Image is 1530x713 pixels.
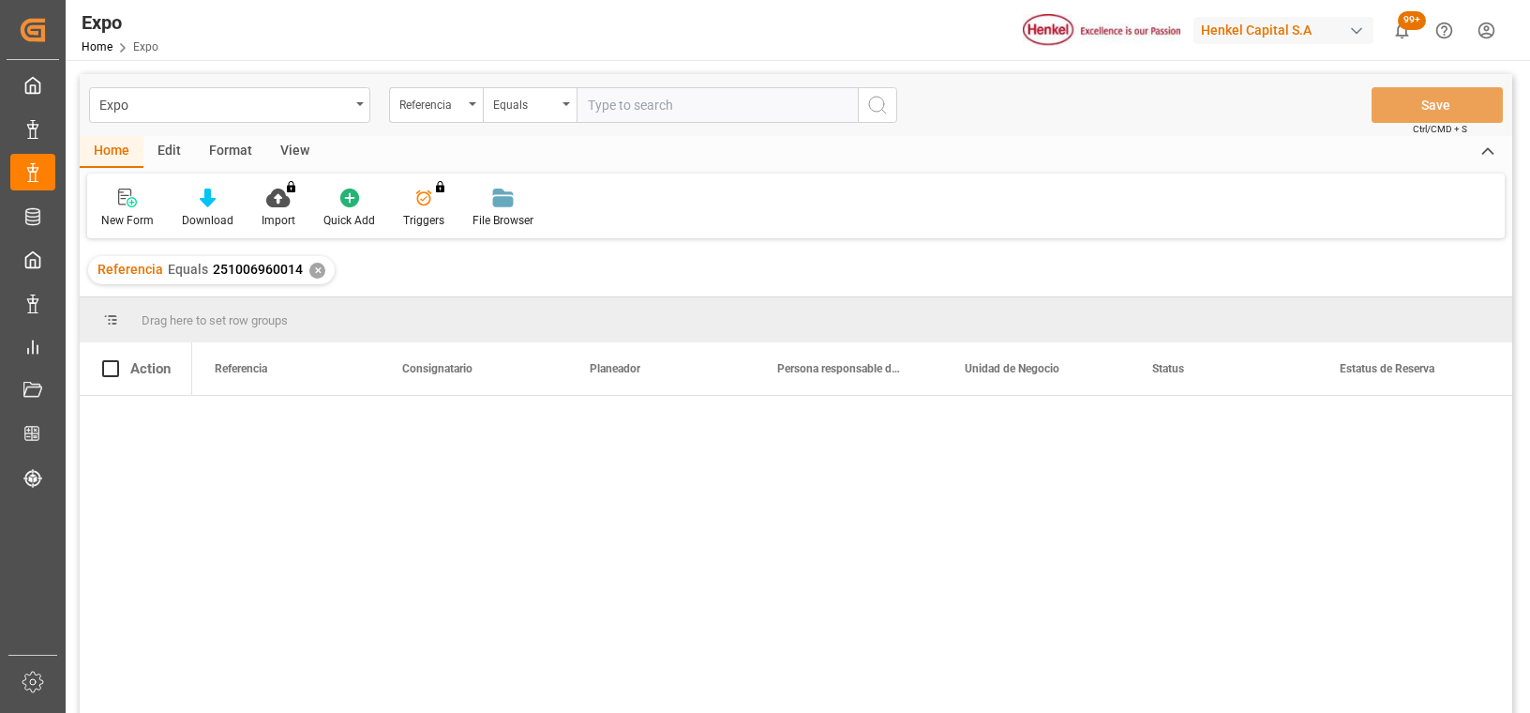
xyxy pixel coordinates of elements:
button: Help Center [1423,9,1465,52]
button: Save [1372,87,1503,123]
div: Home [80,136,143,168]
span: Status [1152,362,1184,375]
span: Referencia [97,262,163,277]
a: Home [82,40,112,53]
div: Format [195,136,266,168]
div: Henkel Capital S.A [1193,17,1373,44]
div: Referencia [399,92,463,114]
span: Unidad de Negocio [965,362,1059,375]
span: Consignatario [402,362,472,375]
span: Referencia [215,362,267,375]
div: Expo [82,8,158,37]
div: Equals [493,92,557,114]
span: Planeador [590,362,640,375]
span: Persona responsable de seguimiento [777,362,903,375]
button: search button [858,87,897,123]
div: New Form [101,212,154,229]
div: View [266,136,323,168]
div: Expo [99,92,350,115]
div: Quick Add [323,212,375,229]
span: Drag here to set row groups [142,313,288,327]
div: Download [182,212,233,229]
span: 99+ [1398,11,1426,30]
span: Ctrl/CMD + S [1413,122,1467,136]
div: File Browser [472,212,533,229]
button: Henkel Capital S.A [1193,12,1381,48]
button: show 101 new notifications [1381,9,1423,52]
span: Equals [168,262,208,277]
div: ✕ [309,263,325,279]
span: 251006960014 [213,262,303,277]
div: Action [130,360,171,377]
img: Henkel%20logo.jpg_1689854090.jpg [1023,14,1180,47]
button: open menu [89,87,370,123]
span: Estatus de Reserva [1340,362,1434,375]
input: Type to search [577,87,858,123]
button: open menu [389,87,483,123]
button: open menu [483,87,577,123]
div: Edit [143,136,195,168]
